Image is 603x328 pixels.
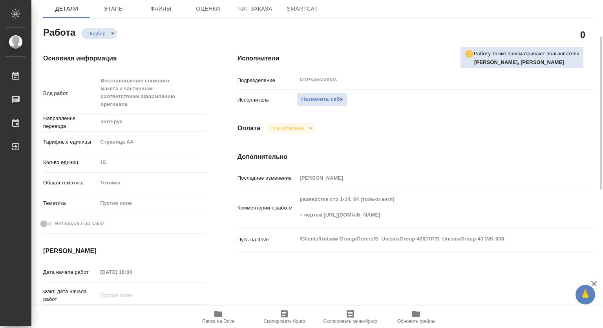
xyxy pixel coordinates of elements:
[236,4,274,14] span: Чат заказа
[297,193,565,222] textarea: разверстка стр 1-14, 64 (только англ) + чертеж [URL][DOMAIN_NAME]
[85,30,108,37] button: Подбор
[474,50,579,58] p: Работу также просматривают пользователи
[576,285,595,304] button: 🙏
[43,54,206,63] h4: Основная информация
[43,89,97,97] p: Вид работ
[202,319,234,324] span: Папка на Drive
[580,28,585,41] h2: 0
[383,306,449,328] button: Обновить файлы
[189,4,227,14] span: Оценки
[142,4,180,14] span: Файлы
[474,59,564,65] b: [PERSON_NAME], [PERSON_NAME]
[100,199,196,207] div: Пустое поле
[43,159,97,166] p: Кол-во единиц
[48,4,86,14] span: Детали
[238,236,297,244] p: Путь на drive
[263,319,305,324] span: Скопировать бриф
[301,95,343,104] span: Назначить себя
[474,58,579,66] p: Матвеева Мария, Яковлев Сергей
[43,179,97,187] p: Общая тематика
[43,199,97,207] p: Тематика
[297,172,565,184] input: Пустое поле
[43,115,97,130] p: Направление перевода
[43,246,206,256] h4: [PERSON_NAME]
[97,157,206,168] input: Пустое поле
[238,204,297,212] p: Комментарий к работе
[97,176,206,190] div: Техника
[238,152,594,162] h4: Дополнительно
[97,290,166,301] input: Пустое поле
[185,306,251,328] button: Папка на Drive
[270,125,305,131] button: Не оплачена
[43,138,97,146] p: Тарифные единицы
[238,54,594,63] h4: Исполнители
[297,232,565,246] textarea: /Clients/Unisaw Group/Orders/S_UnisawGroup-43/DTP/S_UnisawGroup-43-WK-008
[238,124,261,133] h4: Оплата
[397,319,435,324] span: Обновить файлы
[251,306,317,328] button: Скопировать бриф
[238,174,297,182] p: Последнее изменение
[267,123,315,133] div: Подбор
[317,306,383,328] button: Скопировать мини-бриф
[579,286,592,303] span: 🙏
[43,25,75,39] h2: Работа
[43,268,97,276] p: Дата начала работ
[43,288,97,303] p: Факт. дата начала работ
[81,28,117,39] div: Подбор
[97,197,206,210] div: Пустое поле
[238,96,297,104] p: Исполнитель
[238,77,297,84] p: Подразделение
[97,135,206,149] div: Страница А4
[95,4,133,14] span: Этапы
[323,319,377,324] span: Скопировать мини-бриф
[283,4,321,14] span: SmartCat
[55,220,104,228] span: Нотариальный заказ
[97,266,166,278] input: Пустое поле
[297,93,347,106] button: Назначить себя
